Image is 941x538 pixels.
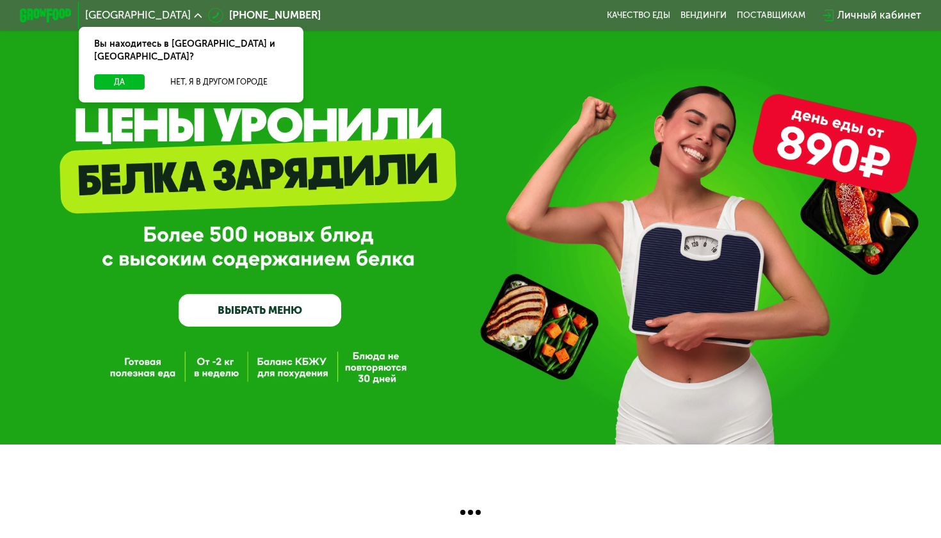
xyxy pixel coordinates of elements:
a: Вендинги [680,10,727,20]
a: ВЫБРАТЬ МЕНЮ [179,294,341,327]
button: Нет, я в другом городе [150,74,287,90]
div: Вы находитесь в [GEOGRAPHIC_DATA] и [GEOGRAPHIC_DATA]? [79,27,303,74]
div: поставщикам [737,10,805,20]
span: [GEOGRAPHIC_DATA] [85,10,191,20]
a: Качество еды [607,10,670,20]
a: [PHONE_NUMBER] [208,8,321,24]
div: Личный кабинет [837,8,921,24]
button: Да [94,74,145,90]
